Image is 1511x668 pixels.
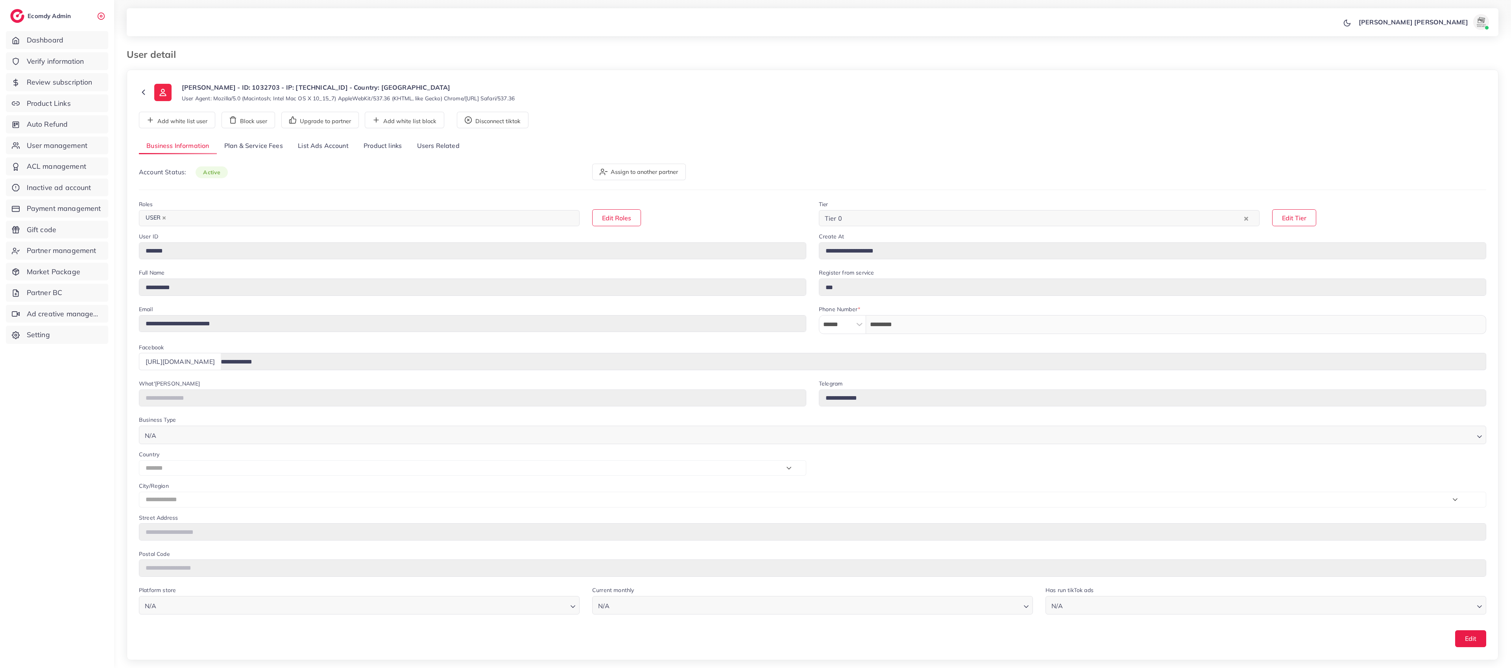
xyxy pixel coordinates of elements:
[139,450,159,458] label: Country
[139,138,217,155] a: Business Information
[6,179,108,197] a: Inactive ad account
[6,157,108,175] a: ACL management
[6,137,108,155] a: User management
[6,263,108,281] a: Market Package
[139,550,170,558] label: Postal Code
[139,112,215,128] button: Add white list user
[1473,14,1489,30] img: avatar
[6,115,108,133] a: Auto Refund
[139,210,580,226] div: Search for option
[27,203,101,214] span: Payment management
[1046,596,1486,614] div: Search for option
[356,138,409,155] a: Product links
[27,309,102,319] span: Ad creative management
[1065,598,1474,612] input: Search for option
[6,221,108,239] a: Gift code
[844,212,1242,224] input: Search for option
[139,269,164,277] label: Full Name
[592,209,641,226] button: Edit Roles
[170,212,569,224] input: Search for option
[139,167,228,177] p: Account Status:
[1046,586,1094,594] label: Has run tikTok ads
[1050,600,1064,612] span: N/A
[139,200,153,208] label: Roles
[27,225,56,235] span: Gift code
[612,598,1020,612] input: Search for option
[6,199,108,218] a: Payment management
[139,596,580,614] div: Search for option
[27,56,84,66] span: Verify information
[27,288,63,298] span: Partner BC
[290,138,356,155] a: List Ads Account
[823,212,844,224] span: Tier 0
[159,598,567,612] input: Search for option
[162,216,166,220] button: Deselect USER
[409,138,467,155] a: Users Related
[182,83,515,92] p: [PERSON_NAME] - ID: 1032703 - IP: [TECHNICAL_ID] - Country: [GEOGRAPHIC_DATA]
[222,112,275,128] button: Block user
[143,600,158,612] span: N/A
[27,330,50,340] span: Setting
[365,112,444,128] button: Add white list block
[597,600,611,612] span: N/A
[139,353,221,370] div: [URL][DOMAIN_NAME]
[1359,17,1468,27] p: [PERSON_NAME] [PERSON_NAME]
[819,380,842,388] label: Telegram
[139,514,178,522] label: Street Address
[819,210,1260,226] div: Search for option
[1272,209,1316,226] button: Edit Tier
[1354,14,1492,30] a: [PERSON_NAME] [PERSON_NAME]avatar
[6,284,108,302] a: Partner BC
[28,12,73,20] h2: Ecomdy Admin
[27,119,68,129] span: Auto Refund
[154,84,172,101] img: ic-user-info.36bf1079.svg
[139,586,176,594] label: Platform store
[27,161,86,172] span: ACL management
[592,164,686,180] button: Assign to another partner
[139,343,164,351] label: Facebook
[27,267,80,277] span: Market Package
[27,140,87,151] span: User management
[6,73,108,91] a: Review subscription
[10,9,24,23] img: logo
[819,233,844,240] label: Create At
[819,305,860,313] label: Phone Number
[1244,214,1248,223] button: Clear Selected
[143,430,158,441] span: N/A
[182,94,515,102] small: User Agent: Mozilla/5.0 (Macintosh; Intel Mac OS X 10_15_7) AppleWebKit/537.36 (KHTML, like Gecko...
[27,245,96,256] span: Partner management
[142,212,170,223] span: USER
[27,35,63,45] span: Dashboard
[139,233,158,240] label: User ID
[6,326,108,344] a: Setting
[27,77,92,87] span: Review subscription
[27,183,91,193] span: Inactive ad account
[6,242,108,260] a: Partner management
[139,482,169,490] label: City/Region
[592,596,1033,614] div: Search for option
[196,166,228,178] span: active
[139,416,176,424] label: Business Type
[127,49,182,60] h3: User detail
[819,200,828,208] label: Tier
[6,52,108,70] a: Verify information
[10,9,73,23] a: logoEcomdy Admin
[6,305,108,323] a: Ad creative management
[1455,630,1486,647] button: Edit
[281,112,359,128] button: Upgrade to partner
[819,269,874,277] label: Register from service
[217,138,290,155] a: Plan & Service Fees
[139,426,1486,444] div: Search for option
[139,305,153,313] label: Email
[457,112,528,128] button: Disconnect tiktok
[139,380,200,388] label: What'[PERSON_NAME]
[6,94,108,113] a: Product Links
[159,428,1474,441] input: Search for option
[27,98,71,109] span: Product Links
[6,31,108,49] a: Dashboard
[592,586,634,594] label: Current monthly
